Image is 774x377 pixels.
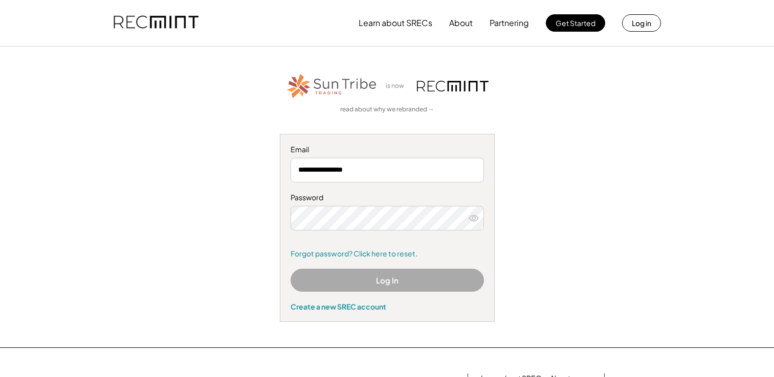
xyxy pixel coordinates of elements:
[291,302,484,311] div: Create a new SREC account
[383,82,412,90] div: is now
[340,105,434,114] a: read about why we rebranded →
[359,13,432,33] button: Learn about SRECs
[417,81,489,91] img: recmint-logotype%403x.png
[622,14,661,32] button: Log in
[546,14,605,32] button: Get Started
[114,6,198,40] img: recmint-logotype%403x.png
[490,13,529,33] button: Partnering
[291,249,484,259] a: Forgot password? Click here to reset.
[291,269,484,292] button: Log In
[291,145,484,155] div: Email
[449,13,473,33] button: About
[286,72,378,100] img: STT_Horizontal_Logo%2B-%2BColor.png
[291,193,484,203] div: Password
